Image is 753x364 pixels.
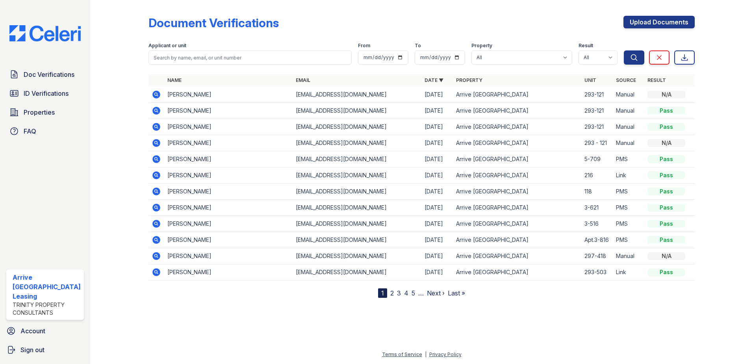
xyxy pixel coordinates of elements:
[613,119,644,135] td: Manual
[453,119,582,135] td: Arrive [GEOGRAPHIC_DATA]
[647,236,685,244] div: Pass
[616,77,636,83] a: Source
[6,104,84,120] a: Properties
[581,167,613,184] td: 216
[24,126,36,136] span: FAQ
[613,167,644,184] td: Link
[164,167,293,184] td: [PERSON_NAME]
[453,232,582,248] td: Arrive [GEOGRAPHIC_DATA]
[581,119,613,135] td: 293-121
[581,232,613,248] td: Apt.3-816
[293,200,421,216] td: [EMAIL_ADDRESS][DOMAIN_NAME]
[421,135,453,151] td: [DATE]
[647,204,685,212] div: Pass
[412,289,415,297] a: 5
[415,43,421,49] label: To
[421,264,453,280] td: [DATE]
[421,167,453,184] td: [DATE]
[581,216,613,232] td: 3-516
[296,77,310,83] a: Email
[421,232,453,248] td: [DATE]
[3,25,87,41] img: CE_Logo_Blue-a8612792a0a2168367f1c8372b55b34899dd931a85d93a1a3d3e32e68fde9ad4.png
[581,87,613,103] td: 293-121
[453,216,582,232] td: Arrive [GEOGRAPHIC_DATA]
[293,232,421,248] td: [EMAIL_ADDRESS][DOMAIN_NAME]
[13,273,81,301] div: Arrive [GEOGRAPHIC_DATA] Leasing
[20,345,45,355] span: Sign out
[613,184,644,200] td: PMS
[164,184,293,200] td: [PERSON_NAME]
[390,289,394,297] a: 2
[148,43,186,49] label: Applicant or unit
[453,167,582,184] td: Arrive [GEOGRAPHIC_DATA]
[148,16,279,30] div: Document Verifications
[581,135,613,151] td: 293 - 121
[647,91,685,98] div: N/A
[148,50,352,65] input: Search by name, email, or unit number
[613,151,644,167] td: PMS
[581,151,613,167] td: 5-709
[647,77,666,83] a: Result
[421,87,453,103] td: [DATE]
[647,220,685,228] div: Pass
[164,200,293,216] td: [PERSON_NAME]
[13,301,81,317] div: Trinity Property Consultants
[453,248,582,264] td: Arrive [GEOGRAPHIC_DATA]
[421,184,453,200] td: [DATE]
[6,85,84,101] a: ID Verifications
[167,77,182,83] a: Name
[613,232,644,248] td: PMS
[293,248,421,264] td: [EMAIL_ADDRESS][DOMAIN_NAME]
[3,342,87,358] a: Sign out
[421,119,453,135] td: [DATE]
[164,264,293,280] td: [PERSON_NAME]
[471,43,492,49] label: Property
[421,216,453,232] td: [DATE]
[421,151,453,167] td: [DATE]
[293,216,421,232] td: [EMAIL_ADDRESS][DOMAIN_NAME]
[358,43,370,49] label: From
[581,103,613,119] td: 293-121
[453,264,582,280] td: Arrive [GEOGRAPHIC_DATA]
[293,264,421,280] td: [EMAIL_ADDRESS][DOMAIN_NAME]
[579,43,593,49] label: Result
[418,288,424,298] span: …
[3,323,87,339] a: Account
[421,248,453,264] td: [DATE]
[378,288,387,298] div: 1
[613,103,644,119] td: Manual
[382,351,422,357] a: Terms of Service
[293,151,421,167] td: [EMAIL_ADDRESS][DOMAIN_NAME]
[584,77,596,83] a: Unit
[581,248,613,264] td: 297-418
[404,289,408,297] a: 4
[453,87,582,103] td: Arrive [GEOGRAPHIC_DATA]
[164,216,293,232] td: [PERSON_NAME]
[421,103,453,119] td: [DATE]
[164,103,293,119] td: [PERSON_NAME]
[425,351,427,357] div: |
[24,70,74,79] span: Doc Verifications
[613,87,644,103] td: Manual
[613,248,644,264] td: Manual
[164,87,293,103] td: [PERSON_NAME]
[293,135,421,151] td: [EMAIL_ADDRESS][DOMAIN_NAME]
[164,232,293,248] td: [PERSON_NAME]
[397,289,401,297] a: 3
[6,123,84,139] a: FAQ
[453,184,582,200] td: Arrive [GEOGRAPHIC_DATA]
[6,67,84,82] a: Doc Verifications
[293,103,421,119] td: [EMAIL_ADDRESS][DOMAIN_NAME]
[293,119,421,135] td: [EMAIL_ADDRESS][DOMAIN_NAME]
[613,216,644,232] td: PMS
[581,184,613,200] td: 118
[613,264,644,280] td: Link
[613,200,644,216] td: PMS
[24,108,55,117] span: Properties
[293,184,421,200] td: [EMAIL_ADDRESS][DOMAIN_NAME]
[647,107,685,115] div: Pass
[448,289,465,297] a: Last »
[623,16,695,28] a: Upload Documents
[453,103,582,119] td: Arrive [GEOGRAPHIC_DATA]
